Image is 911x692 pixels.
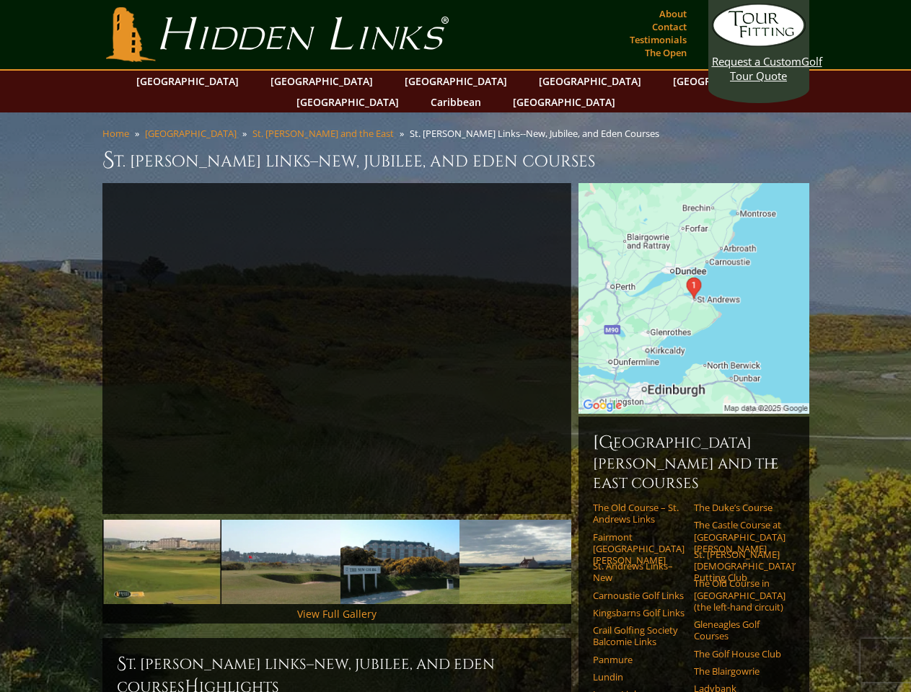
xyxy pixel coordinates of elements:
[694,618,785,642] a: Gleneagles Golf Courses
[397,71,514,92] a: [GEOGRAPHIC_DATA]
[648,17,690,37] a: Contact
[694,665,785,677] a: The Blairgowrie
[694,648,785,660] a: The Golf House Club
[593,502,685,525] a: The Old Course – St. Andrews Links
[641,43,690,63] a: The Open
[263,71,380,92] a: [GEOGRAPHIC_DATA]
[593,431,795,493] h6: [GEOGRAPHIC_DATA][PERSON_NAME] and the East Courses
[423,92,488,112] a: Caribbean
[593,560,685,584] a: St. Andrews Links–New
[656,4,690,24] a: About
[578,183,809,414] img: Google Map of Jubilee Course, St Andrews Links, St Andrews, United Kingdom
[102,127,129,140] a: Home
[626,30,690,50] a: Testimonials
[410,127,665,140] li: St. [PERSON_NAME] Links--New, Jubilee, and Eden Courses
[694,549,785,584] a: St. [PERSON_NAME] [DEMOGRAPHIC_DATA]’ Putting Club
[694,502,785,513] a: The Duke’s Course
[593,590,685,601] a: Carnoustie Golf Links
[593,624,685,648] a: Crail Golfing Society Balcomie Links
[593,654,685,665] a: Panmure
[297,607,377,621] a: View Full Gallery
[532,71,648,92] a: [GEOGRAPHIC_DATA]
[593,671,685,683] a: Lundin
[694,577,785,613] a: The Old Course in [GEOGRAPHIC_DATA] (the left-hand circuit)
[289,92,406,112] a: [GEOGRAPHIC_DATA]
[694,519,785,554] a: The Castle Course at [GEOGRAPHIC_DATA][PERSON_NAME]
[712,4,806,83] a: Request a CustomGolf Tour Quote
[145,127,237,140] a: [GEOGRAPHIC_DATA]
[252,127,394,140] a: St. [PERSON_NAME] and the East
[712,54,801,68] span: Request a Custom
[593,531,685,567] a: Fairmont [GEOGRAPHIC_DATA][PERSON_NAME]
[102,146,809,174] h1: St. [PERSON_NAME] Links–New, Jubilee, and Eden Courses
[666,71,783,92] a: [GEOGRAPHIC_DATA]
[129,71,246,92] a: [GEOGRAPHIC_DATA]
[593,607,685,618] a: Kingsbarns Golf Links
[506,92,622,112] a: [GEOGRAPHIC_DATA]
